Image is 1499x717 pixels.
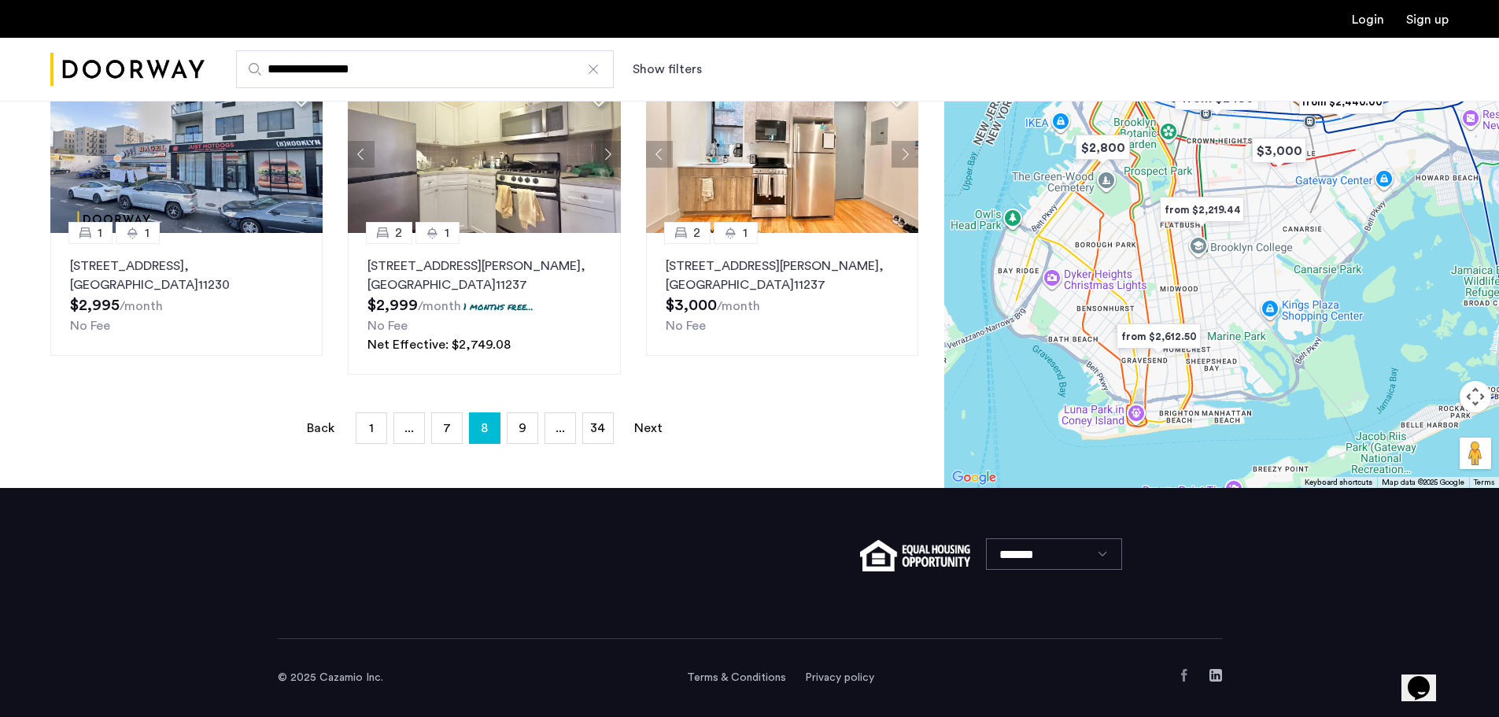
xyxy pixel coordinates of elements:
a: Terms and conditions [687,670,786,686]
a: 11[STREET_ADDRESS], [GEOGRAPHIC_DATA]11230No Fee [50,233,323,356]
p: [STREET_ADDRESS][PERSON_NAME] 11237 [666,257,899,294]
div: from $2,612.50 [1104,312,1213,360]
a: Login [1352,13,1384,26]
p: [STREET_ADDRESS][PERSON_NAME] 11237 [367,257,600,294]
a: Back [305,413,337,443]
button: Next apartment [892,141,918,168]
button: Map camera controls [1460,381,1491,412]
button: Drag Pegman onto the map to open Street View [1460,438,1491,469]
p: 1 months free... [463,300,534,313]
span: No Fee [367,320,408,332]
nav: Pagination [50,412,918,444]
span: 1 [98,224,102,242]
img: logo [50,40,205,99]
span: ... [404,422,414,434]
sub: /month [717,300,760,312]
button: Show or hide filters [633,60,702,79]
div: $2,800 [1063,124,1143,172]
button: Previous apartment [646,141,673,168]
a: Next [633,413,664,443]
span: 1 [445,224,449,242]
span: 8 [481,416,488,441]
div: from $2,219.44 [1147,186,1257,234]
span: Map data ©2025 Google [1382,479,1464,486]
span: No Fee [666,320,706,332]
span: 2 [395,224,402,242]
div: $3,000 [1239,127,1319,175]
span: © 2025 Cazamio Inc. [278,672,383,683]
button: Next apartment [594,141,621,168]
a: 21[STREET_ADDRESS][PERSON_NAME], [GEOGRAPHIC_DATA]11237No Fee [646,233,918,356]
span: Net Effective: $2,749.08 [367,338,511,351]
img: 2012_638579565858704191.jpeg [646,76,919,233]
span: 2 [693,224,700,242]
img: equal-housing.png [860,540,969,571]
img: 0560f859-1e4f-4f09-9498-44dfcbb59550_638766289304461520.jpeg [348,76,621,233]
div: from $2495 [1162,74,1272,122]
span: ... [556,422,565,434]
span: $3,000 [666,298,717,313]
span: 1 [743,224,748,242]
span: 34 [590,422,605,434]
a: 21[STREET_ADDRESS][PERSON_NAME], [GEOGRAPHIC_DATA]112371 months free...No FeeNet Effective: $2,74... [348,233,620,375]
a: Registration [1406,13,1449,26]
sub: /month [418,300,461,312]
span: 9 [519,422,526,434]
span: No Fee [70,320,110,332]
a: Open this area in Google Maps (opens a new window) [948,468,1000,488]
span: $2,995 [70,298,120,313]
img: Google [948,468,1000,488]
a: Facebook [1178,669,1191,682]
span: $2,999 [367,298,418,313]
p: [STREET_ADDRESS] 11230 [70,257,303,294]
span: 1 [369,422,374,434]
a: LinkedIn [1209,669,1222,682]
iframe: chat widget [1401,654,1452,701]
a: Privacy policy [805,670,874,686]
img: 360ac8f6-4482-47b0-bc3d-3cb89b569d10_638957296525993453.png [50,76,323,233]
a: Terms (opens in new tab) [1474,477,1494,488]
span: 1 [145,224,150,242]
a: Cazamio Logo [50,40,205,99]
select: Language select [986,538,1122,570]
input: Apartment Search [236,50,614,88]
button: Keyboard shortcuts [1305,477,1372,488]
button: Previous apartment [348,141,375,168]
div: from $2,440.00 [1287,78,1396,126]
span: 7 [443,422,451,434]
sub: /month [120,300,163,312]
